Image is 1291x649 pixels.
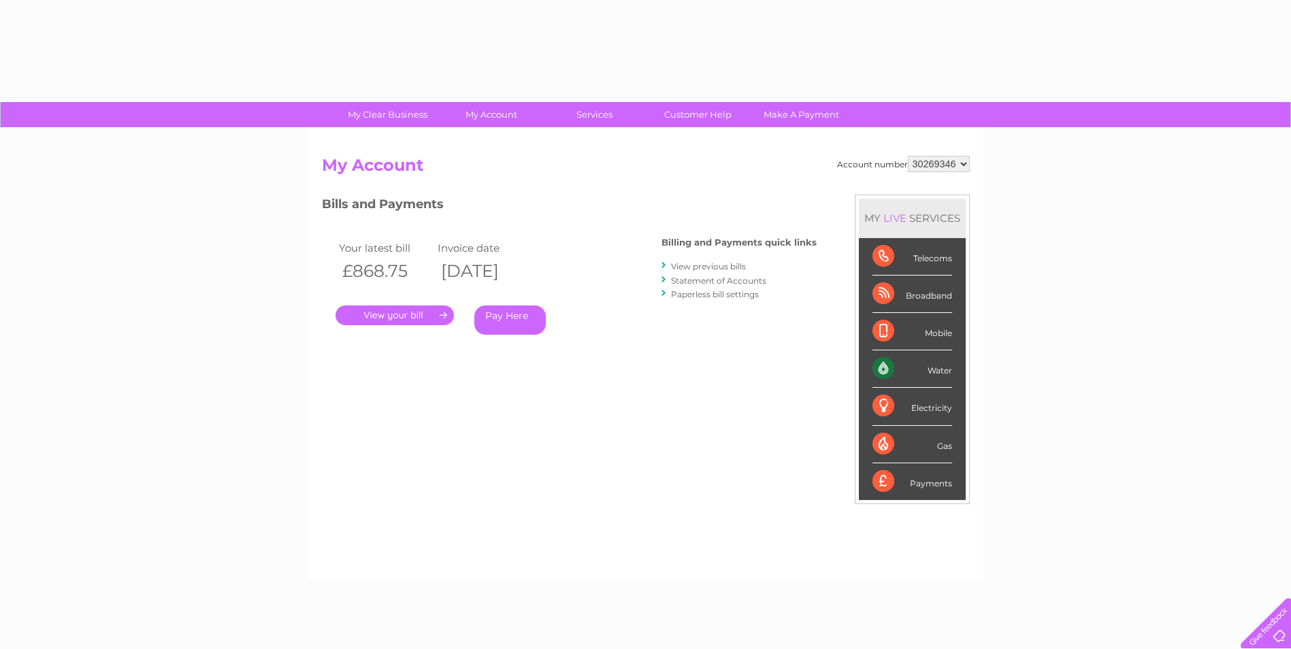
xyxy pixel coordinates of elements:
[745,102,857,127] a: Make A Payment
[642,102,754,127] a: Customer Help
[872,388,952,425] div: Electricity
[538,102,651,127] a: Services
[872,426,952,463] div: Gas
[872,313,952,350] div: Mobile
[881,212,909,224] div: LIVE
[474,305,546,335] a: Pay Here
[336,257,434,285] th: £868.75
[322,156,970,182] h2: My Account
[434,257,533,285] th: [DATE]
[336,239,434,257] td: Your latest bill
[671,261,746,271] a: View previous bills
[837,156,970,172] div: Account number
[434,239,533,257] td: Invoice date
[872,238,952,276] div: Telecoms
[872,463,952,500] div: Payments
[671,289,759,299] a: Paperless bill settings
[872,350,952,388] div: Water
[435,102,547,127] a: My Account
[661,237,817,248] h4: Billing and Payments quick links
[322,195,817,218] h3: Bills and Payments
[331,102,444,127] a: My Clear Business
[671,276,766,286] a: Statement of Accounts
[859,199,966,237] div: MY SERVICES
[336,305,454,325] a: .
[872,276,952,313] div: Broadband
